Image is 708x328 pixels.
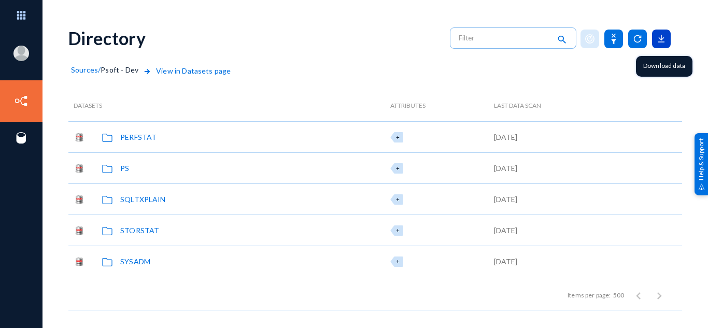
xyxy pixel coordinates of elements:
div: SYSADM [120,256,150,267]
div: STORSTAT [120,225,159,236]
span: Attributes [390,102,426,109]
span: + [396,227,400,234]
img: oracle.png [74,225,85,236]
div: SQLTXPLAIN [120,194,166,205]
div: [DATE] [494,132,518,142]
div: [DATE] [494,163,518,174]
button: Previous page [628,285,649,306]
div: [DATE] [494,256,518,267]
span: / [98,65,101,74]
div: Help & Support [695,133,708,195]
img: oracle.png [74,132,85,143]
img: app launcher [6,4,37,26]
div: 500 [613,291,624,300]
div: PERFSTAT [120,132,157,142]
img: icon-sources.svg [13,130,29,146]
span: Datasets [74,102,102,109]
img: oracle.png [74,163,85,174]
span: Sources [71,65,98,74]
img: help_support.svg [698,183,705,190]
div: [DATE] [494,194,518,205]
div: PS [120,163,129,174]
span: Psoft - Dev [101,65,138,74]
img: icon-inventory.svg [13,93,29,109]
span: Last Data Scan [494,102,541,109]
span: View in Datasets page [141,65,231,90]
span: + [396,258,400,265]
img: oracle.png [74,256,85,267]
img: oracle.png [74,194,85,205]
span: + [396,196,400,203]
div: [DATE] [494,225,518,236]
button: Next page [649,285,670,306]
span: + [396,165,400,172]
div: Items per page: [568,291,611,300]
input: Filter [459,30,550,46]
div: Download data [636,56,692,77]
div: Directory [68,27,146,49]
span: + [396,134,400,140]
img: blank-profile-picture.png [13,46,29,61]
mat-icon: search [556,33,568,47]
